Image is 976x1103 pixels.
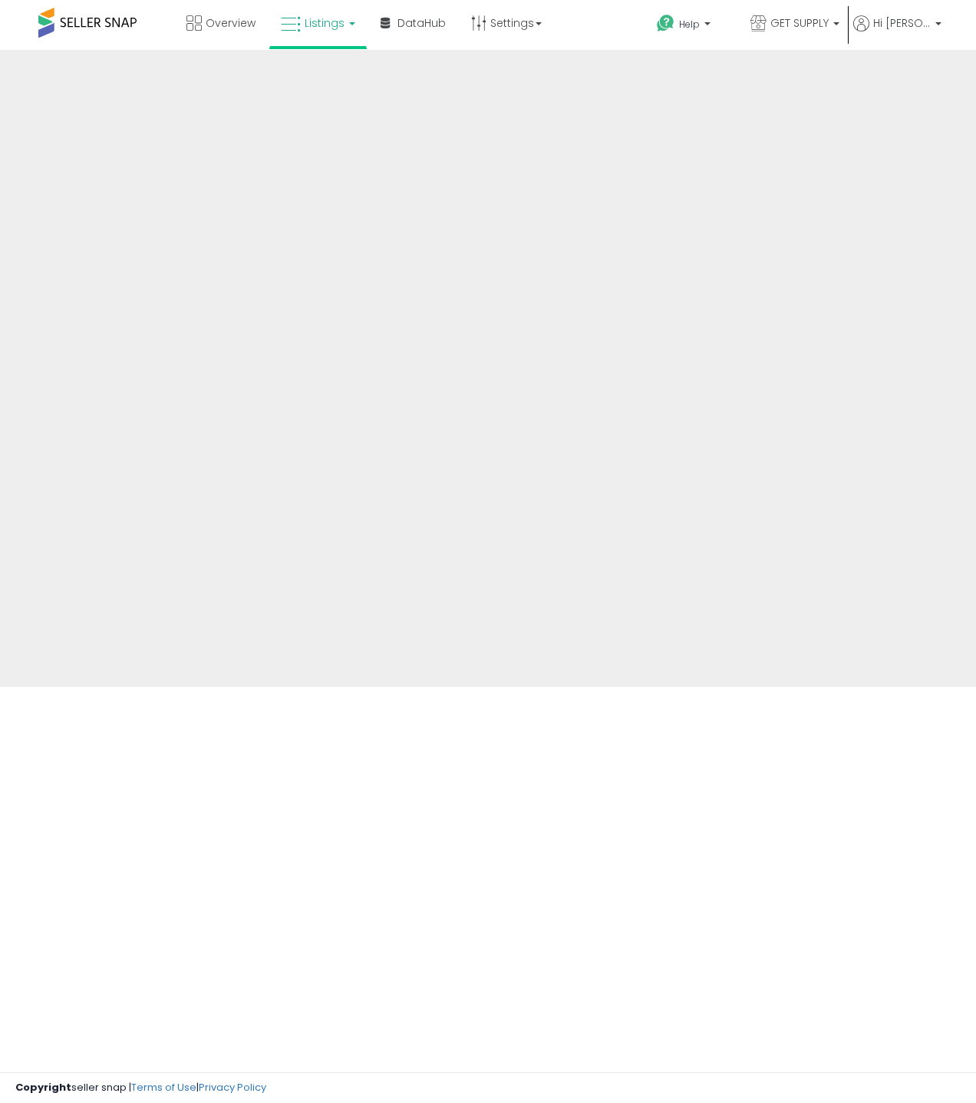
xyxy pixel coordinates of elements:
span: Overview [206,15,256,31]
span: DataHub [397,15,446,31]
i: Get Help [656,14,675,33]
a: Hi [PERSON_NAME] [853,15,941,50]
span: Help [679,18,700,31]
span: Listings [305,15,345,31]
a: Help [645,2,737,50]
span: Hi [PERSON_NAME] [873,15,931,31]
span: GET SUPPLY [770,15,829,31]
